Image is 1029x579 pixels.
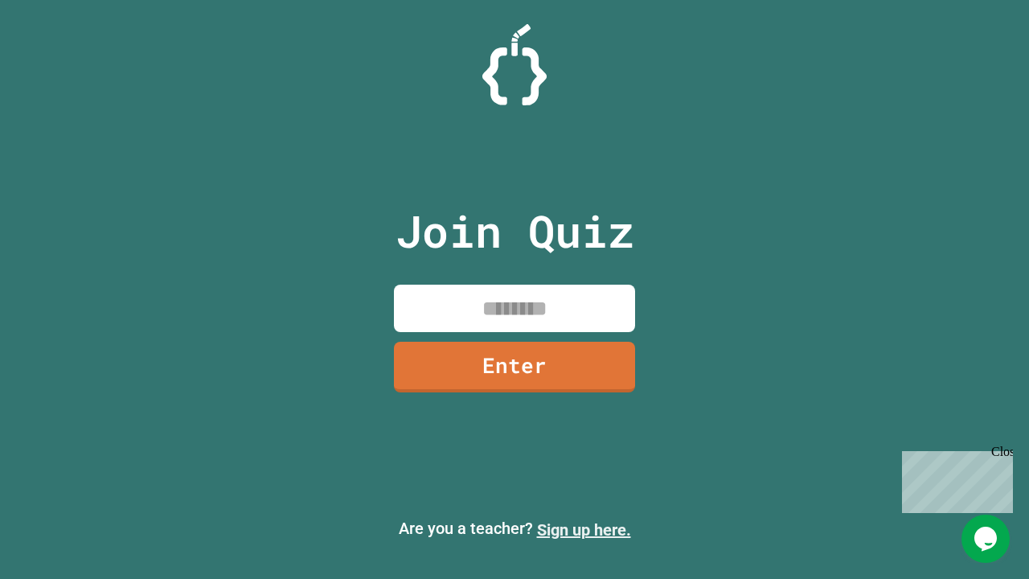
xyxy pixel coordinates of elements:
[961,515,1013,563] iframe: chat widget
[482,24,547,105] img: Logo.svg
[6,6,111,102] div: Chat with us now!Close
[13,516,1016,542] p: Are you a teacher?
[396,198,634,265] p: Join Quiz
[896,445,1013,513] iframe: chat widget
[537,520,631,540] a: Sign up here.
[394,342,635,392] a: Enter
